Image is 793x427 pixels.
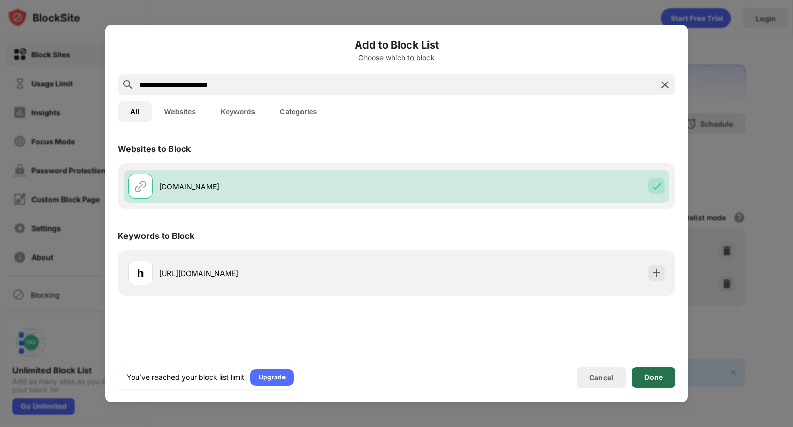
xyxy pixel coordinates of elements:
button: All [118,101,152,122]
div: h [137,265,144,281]
div: You’ve reached your block list limit [126,372,244,383]
img: url.svg [134,180,147,192]
button: Keywords [208,101,267,122]
div: Choose which to block [118,54,675,62]
div: Cancel [589,373,613,382]
div: [DOMAIN_NAME] [159,181,396,192]
div: Keywords to Block [118,231,194,241]
button: Categories [267,101,329,122]
div: [URL][DOMAIN_NAME] [159,268,396,279]
img: search.svg [122,79,134,91]
h6: Add to Block List [118,37,675,53]
div: Websites to Block [118,144,191,154]
img: search-close [659,79,671,91]
div: Upgrade [259,372,286,383]
div: Done [644,373,663,382]
button: Websites [152,101,208,122]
